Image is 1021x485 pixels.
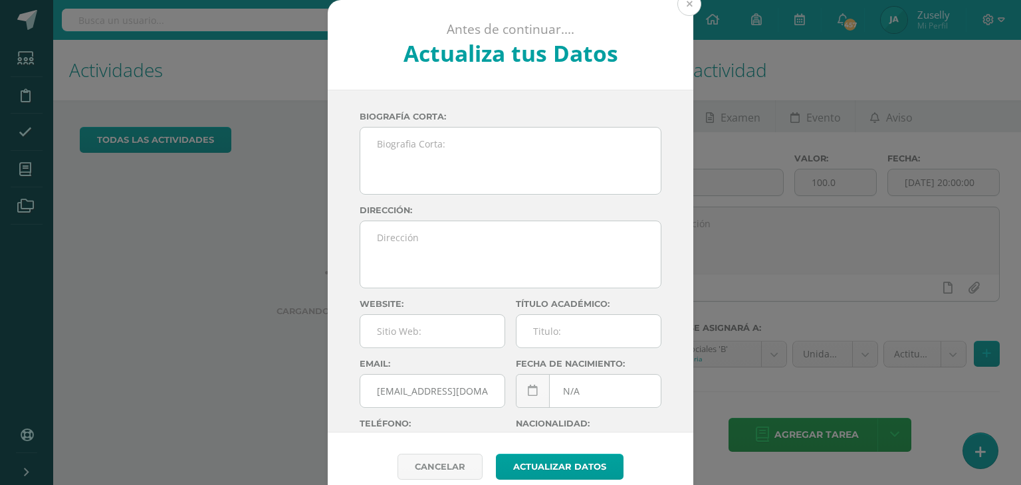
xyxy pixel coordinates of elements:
[516,375,661,407] input: Fecha de Nacimiento:
[360,205,661,215] label: Dirección:
[360,112,661,122] label: Biografía corta:
[360,375,505,407] input: Correo Electronico:
[360,315,505,347] input: Sitio Web:
[397,454,483,480] a: Cancelar
[516,299,661,309] label: Título académico:
[360,299,505,309] label: Website:
[364,21,658,38] p: Antes de continuar....
[360,419,505,429] label: Teléfono:
[516,419,661,429] label: Nacionalidad:
[516,315,661,347] input: Titulo:
[516,359,661,369] label: Fecha de nacimiento:
[360,359,505,369] label: Email:
[364,38,658,68] h2: Actualiza tus Datos
[496,454,624,480] button: Actualizar datos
